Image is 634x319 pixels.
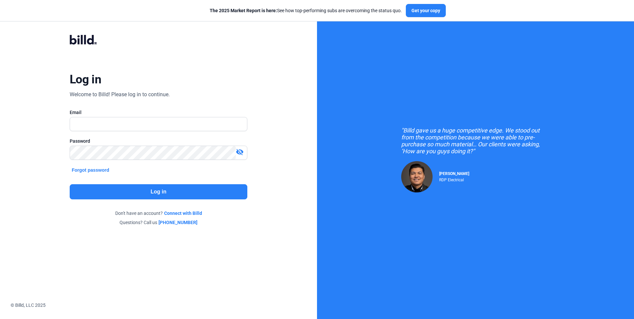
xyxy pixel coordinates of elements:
span: The 2025 Market Report is here: [210,8,277,13]
div: Password [70,138,247,144]
img: Raul Pacheco [401,161,433,192]
div: Welcome to Billd! Please log in to continue. [70,91,170,99]
button: Log in [70,184,247,199]
div: "Billd gave us a huge competitive edge. We stood out from the competition because we were able to... [401,127,550,155]
div: RDP Electrical [439,176,469,182]
button: Forgot password [70,166,111,174]
a: [PHONE_NUMBER] [158,219,197,226]
div: Questions? Call us [70,219,247,226]
div: Email [70,109,247,116]
div: Don't have an account? [70,210,247,217]
mat-icon: visibility_off [236,148,244,156]
div: Log in [70,72,101,87]
button: Get your copy [406,4,446,17]
div: See how top-performing subs are overcoming the status quo. [210,7,402,14]
a: Connect with Billd [164,210,202,217]
span: [PERSON_NAME] [439,171,469,176]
